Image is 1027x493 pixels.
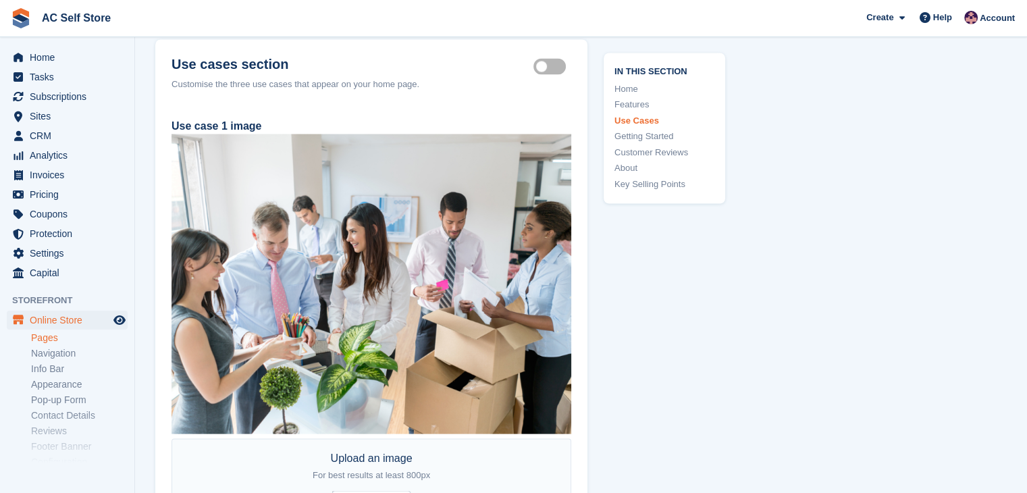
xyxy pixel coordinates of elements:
span: Help [933,11,952,24]
a: AC Self Store [36,7,116,29]
a: menu [7,244,128,263]
span: Create [866,11,893,24]
img: Ted Cox [964,11,978,24]
a: menu [7,311,128,330]
a: Key Selling Points [614,177,714,190]
span: CRM [30,126,111,145]
span: Protection [30,224,111,243]
a: Contact Details [31,409,128,422]
img: business.png [172,134,571,434]
span: In this section [614,63,714,76]
img: stora-icon-8386f47178a22dfd0bd8f6a31ec36ba5ce8667c1dd55bd0f319d3a0aa187defe.svg [11,8,31,28]
a: Preview store [111,312,128,328]
a: Navigation [31,347,128,360]
a: Features [614,97,714,111]
span: Subscriptions [30,87,111,106]
span: Tasks [30,68,111,86]
a: menu [7,224,128,243]
a: menu [7,185,128,204]
div: Customise the three use cases that appear on your home page. [172,77,571,90]
span: Analytics [30,146,111,165]
h2: Use cases section [172,55,533,72]
a: Pages [31,332,128,344]
a: menu [7,165,128,184]
a: menu [7,87,128,106]
a: menu [7,263,128,282]
a: Configuration [31,456,128,469]
span: Online Store [30,311,111,330]
span: For best results at least 800px [313,469,430,479]
a: menu [7,48,128,67]
span: Settings [30,244,111,263]
span: Account [980,11,1015,25]
span: Pricing [30,185,111,204]
span: Invoices [30,165,111,184]
span: Home [30,48,111,67]
a: Use Cases [614,113,714,127]
span: Sites [30,107,111,126]
span: Capital [30,263,111,282]
a: Reviews [31,425,128,438]
label: Use case 1 image [172,120,261,131]
a: Home [614,82,714,95]
label: Use cases section active [533,65,571,67]
a: Customer Reviews [614,145,714,159]
a: menu [7,126,128,145]
div: Upload an image [313,450,430,482]
a: menu [7,68,128,86]
a: menu [7,205,128,224]
a: Getting Started [614,129,714,142]
a: menu [7,146,128,165]
a: Pop-up Form [31,394,128,407]
span: Storefront [12,294,134,307]
a: About [614,161,714,174]
a: Footer Banner [31,440,128,453]
a: Info Bar [31,363,128,375]
a: Appearance [31,378,128,391]
span: Coupons [30,205,111,224]
a: menu [7,107,128,126]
